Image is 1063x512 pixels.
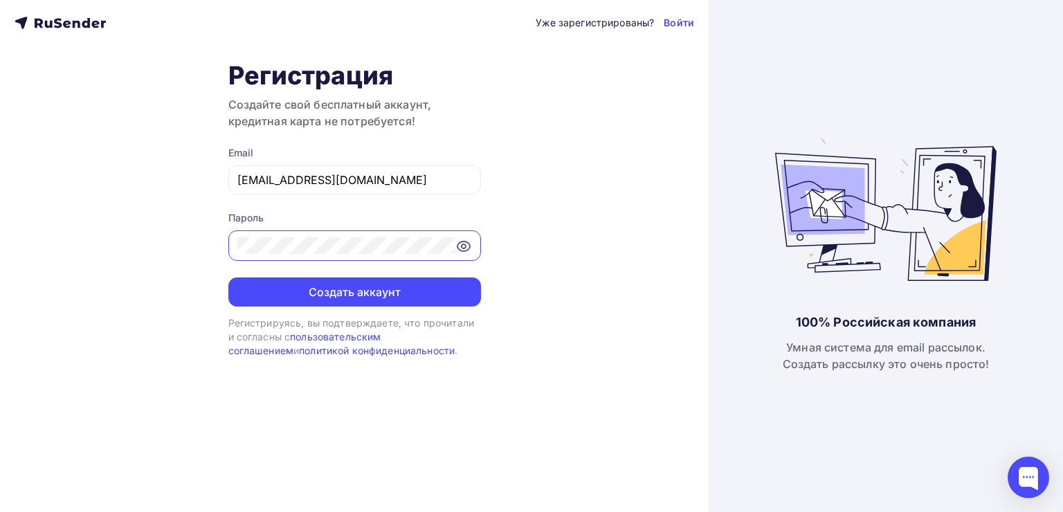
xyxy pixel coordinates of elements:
div: 100% Российская компания [796,314,976,331]
div: Email [228,146,481,160]
div: Умная система для email рассылок. Создать рассылку это очень просто! [783,339,990,372]
a: пользовательским соглашением [228,331,381,356]
div: Пароль [228,211,481,225]
a: Войти [664,16,694,30]
a: политикой конфиденциальности [299,345,455,356]
h1: Регистрация [228,60,481,91]
div: Уже зарегистрированы? [536,16,654,30]
div: Регистрируясь, вы подтверждаете, что прочитали и согласны с и . [228,316,481,358]
h3: Создайте свой бесплатный аккаунт, кредитная карта не потребуется! [228,96,481,129]
input: Укажите свой email [237,172,472,188]
button: Создать аккаунт [228,277,481,307]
